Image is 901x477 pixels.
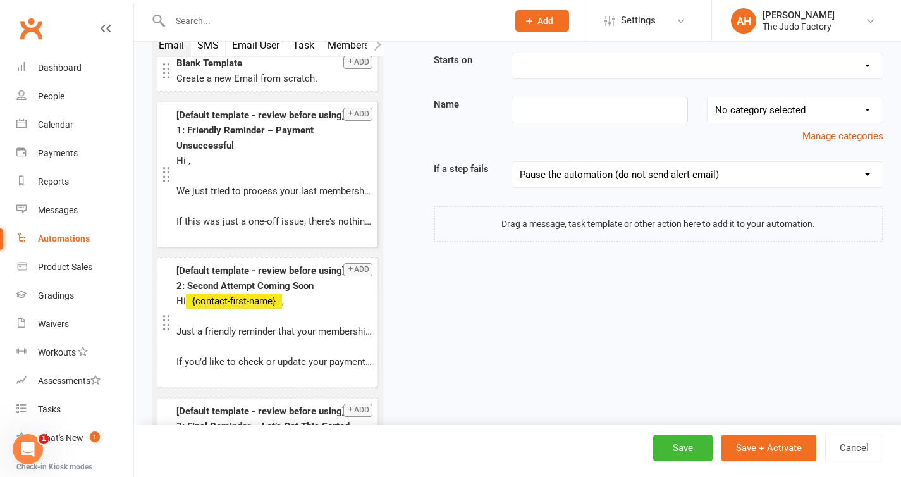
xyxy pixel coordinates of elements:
div: Tasks [38,404,61,414]
a: Reports [16,168,133,196]
div: Messages [38,205,78,215]
div: Automations [38,233,90,244]
label: If a step fails [424,161,503,177]
label: Name [424,97,503,112]
span: 1 [90,431,100,442]
div: Reports [38,177,69,187]
a: Waivers [16,310,133,338]
a: Payments [16,139,133,168]
p: We just tried to process your last membership payment on for the amount of , but it looks like it... [176,183,372,199]
p: If this was just a one-off issue, there’s nothing you need to do! But if you’d like to check or u... [176,214,372,229]
div: Payments [38,148,78,158]
div: [Default template - review before using] Email 2: Second Attempt Coming Soon [176,263,372,294]
button: Task [286,34,321,56]
button: Add [343,263,372,276]
button: Save + Activate [721,435,816,461]
a: Tasks [16,395,133,424]
a: Product Sales [16,253,133,282]
div: Waivers [38,319,69,329]
input: Search... [166,12,499,30]
button: SMS [191,34,226,56]
span: 1 [39,434,49,444]
button: Email [152,34,191,56]
div: Gradings [38,290,74,300]
button: Add [515,10,569,32]
div: Workouts [38,347,76,357]
button: Manage categories [802,128,883,144]
a: Dashboard [16,54,133,82]
a: Gradings [16,282,133,310]
span: Add [537,16,553,26]
div: AH [731,8,756,34]
p: Just a friendly reminder that your membership payment for was unsuccessful when we tried on . But... [176,324,372,339]
a: Automations [16,225,133,253]
label: Starts on [424,53,503,68]
div: Calendar [38,120,73,130]
div: People [38,91,64,101]
div: Product Sales [38,262,92,272]
a: People [16,82,133,111]
iframe: Intercom live chat [13,434,43,464]
div: [Default template - review before using] Email 3: Final Reminder – Let’s Get This Sorted [176,404,372,434]
a: Messages [16,196,133,225]
button: Add [343,404,372,417]
p: If you’d like to check or update your payment details before then, you can do so from the payment... [176,354,372,369]
button: Add [343,108,372,121]
button: Add [343,56,372,69]
div: [Default template - review before using] Email 1: Friendly Reminder – Payment Unsuccessful [176,108,372,153]
a: What's New1 [16,424,133,452]
div: What's New [38,433,83,443]
a: Workouts [16,338,133,367]
p: Hi , [176,294,372,309]
div: Assessments [38,376,101,386]
button: Cancel [825,435,883,461]
div: [PERSON_NAME] [763,9,835,21]
div: The Judo Factory [763,21,835,32]
p: Hi , [176,153,372,168]
div: Blank Template [176,56,372,71]
a: Clubworx [15,13,47,44]
a: Assessments [16,367,133,395]
div: Create a new Email from scratch. [176,71,372,86]
button: Email User [226,34,286,56]
span: Settings [621,6,656,35]
button: Save [653,435,713,461]
button: Membership [321,34,390,56]
a: Calendar [16,111,133,139]
div: Dashboard [38,63,82,73]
